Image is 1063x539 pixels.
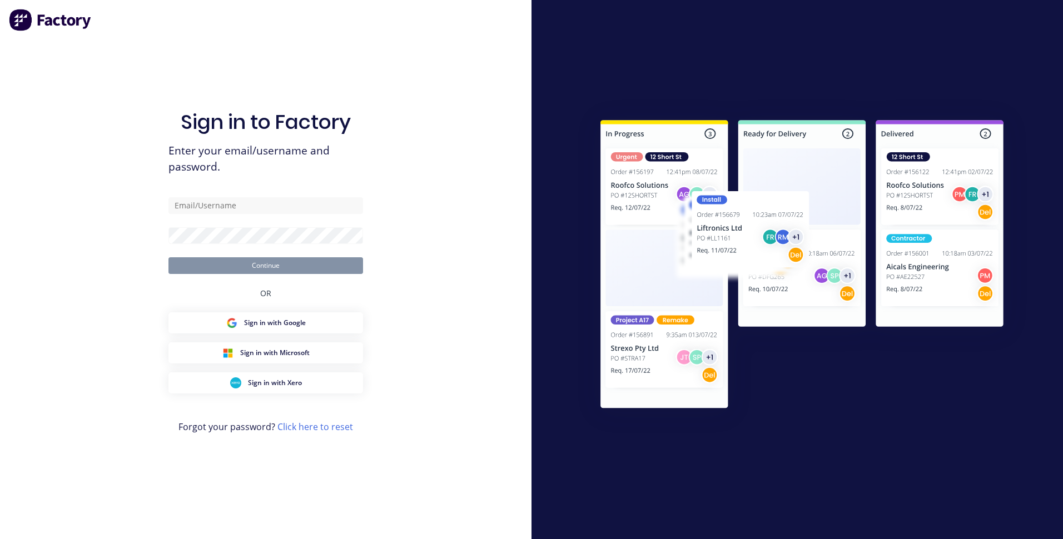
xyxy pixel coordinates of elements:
button: Continue [168,257,363,274]
button: Google Sign inSign in with Google [168,312,363,333]
span: Forgot your password? [178,420,353,433]
img: Microsoft Sign in [222,347,234,358]
span: Enter your email/username and password. [168,143,363,175]
span: Sign in with Google [244,318,306,328]
input: Email/Username [168,197,363,214]
h1: Sign in to Factory [181,110,351,134]
img: Factory [9,9,92,31]
button: Microsoft Sign inSign in with Microsoft [168,342,363,363]
span: Sign in with Xero [248,378,302,388]
a: Click here to reset [277,421,353,433]
img: Xero Sign in [230,377,241,388]
div: OR [260,274,271,312]
button: Xero Sign inSign in with Xero [168,372,363,393]
span: Sign in with Microsoft [240,348,310,358]
img: Sign in [576,98,1028,435]
img: Google Sign in [226,317,237,328]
